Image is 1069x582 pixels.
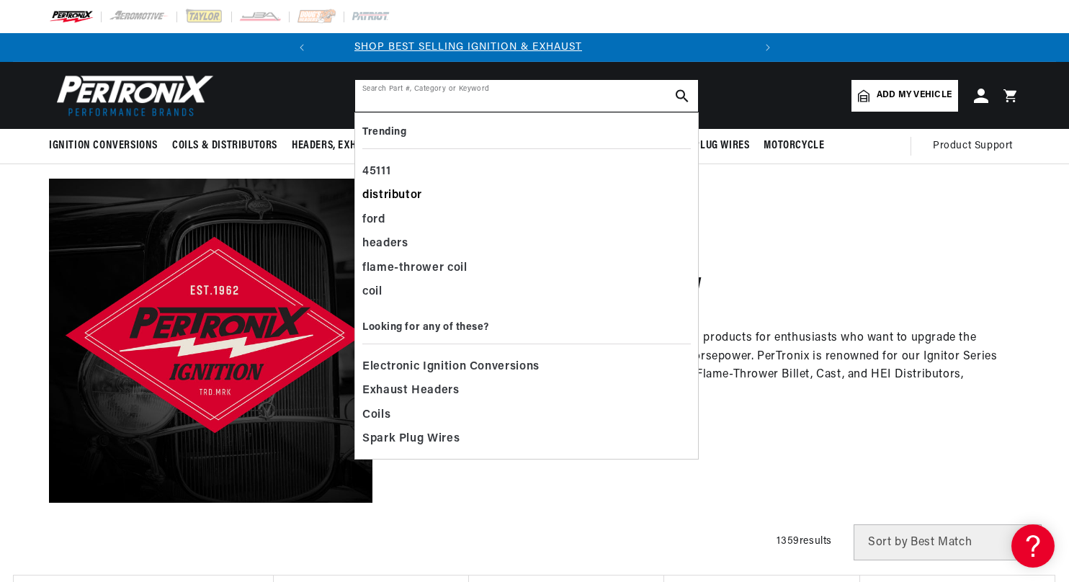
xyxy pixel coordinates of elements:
[655,129,757,163] summary: Spark Plug Wires
[362,256,691,281] div: flame-thrower coil
[165,129,285,163] summary: Coils & Distributors
[666,80,698,112] button: search button
[49,179,372,502] img: Pertronix Ignition
[753,33,782,62] button: Translation missing: en.sections.announcements.next_announcement
[362,322,489,333] b: Looking for any of these?
[362,232,691,256] div: headers
[49,138,158,153] span: Ignition Conversions
[172,138,277,153] span: Coils & Distributors
[362,357,540,377] span: Electronic Ignition Conversions
[362,381,460,401] span: Exhaust Headers
[868,537,908,548] span: Sort by
[13,33,1056,62] slideshow-component: Translation missing: en.sections.announcements.announcement_bar
[362,429,460,449] span: Spark Plug Wires
[854,524,1042,560] select: Sort by
[292,138,460,153] span: Headers, Exhausts & Components
[362,127,406,138] b: Trending
[851,80,958,112] a: Add my vehicle
[756,129,831,163] summary: Motorcycle
[764,138,824,153] span: Motorcycle
[362,160,691,184] div: 45111
[362,208,691,233] div: ford
[362,280,691,305] div: coil
[362,184,691,208] div: distributor
[933,129,1020,164] summary: Product Support
[362,406,390,426] span: Coils
[355,80,698,112] input: Search Part #, Category or Keyword
[287,33,316,62] button: Translation missing: en.sections.announcements.previous_announcement
[250,40,687,55] div: Announcement
[777,536,832,547] span: 1359 results
[354,42,582,53] a: SHOP BEST SELLING IGNITION & EXHAUST
[933,138,1013,154] span: Product Support
[49,129,165,163] summary: Ignition Conversions
[285,129,468,163] summary: Headers, Exhausts & Components
[250,40,687,55] div: 1 of 2
[49,71,215,120] img: Pertronix
[877,89,952,102] span: Add my vehicle
[662,138,750,153] span: Spark Plug Wires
